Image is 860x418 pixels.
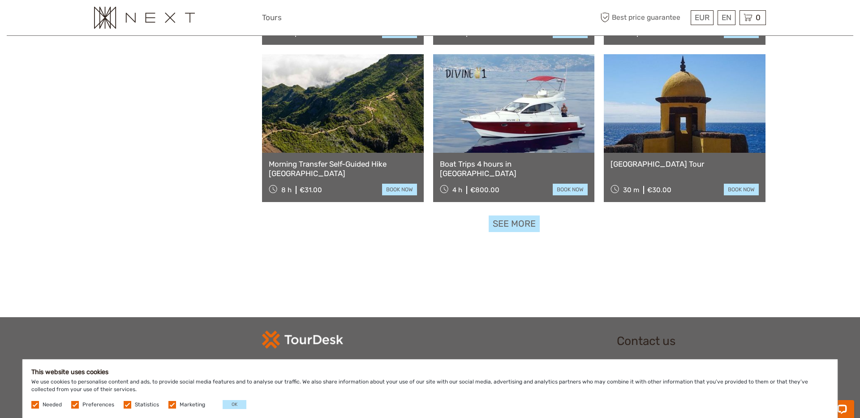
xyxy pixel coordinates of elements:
[299,29,327,37] div: €320.00
[281,186,292,194] span: 8 h
[135,401,159,409] label: Statistics
[382,184,417,195] a: book now
[489,215,540,232] a: See more
[13,16,101,23] p: Chat now
[440,159,588,178] a: Boat Trips 4 hours in [GEOGRAPHIC_DATA]
[22,359,838,418] div: We use cookies to personalise content and ads, to provide social media features and to analyse ou...
[695,13,709,22] span: EUR
[754,13,762,22] span: 0
[269,159,417,178] a: Morning Transfer Self-Guided Hike [GEOGRAPHIC_DATA]
[641,29,665,37] div: €40.00
[470,29,494,37] div: €90.00
[647,186,671,194] div: €30.00
[103,14,114,25] button: Open LiveChat chat widget
[281,29,291,37] span: 3 h
[452,29,462,37] span: 9 h
[43,401,62,409] label: Needed
[300,186,322,194] div: €31.00
[180,401,205,409] label: Marketing
[617,334,766,349] h2: Contact us
[223,400,246,409] button: OK
[598,10,688,25] span: Best price guarantee
[262,331,343,349] img: td-logo-white.png
[82,401,114,409] label: Preferences
[623,29,633,37] span: 3 h
[470,186,499,194] div: €800.00
[452,186,462,194] span: 4 h
[718,10,735,25] div: EN
[31,368,829,376] h5: This website uses cookies
[611,159,759,168] a: [GEOGRAPHIC_DATA] Tour
[553,184,588,195] a: book now
[623,186,639,194] span: 30 m
[262,11,282,24] a: Tours
[94,7,195,29] img: 3282-a978e506-1cde-4c38-be18-ebef36df7ad8_logo_small.png
[724,184,759,195] a: book now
